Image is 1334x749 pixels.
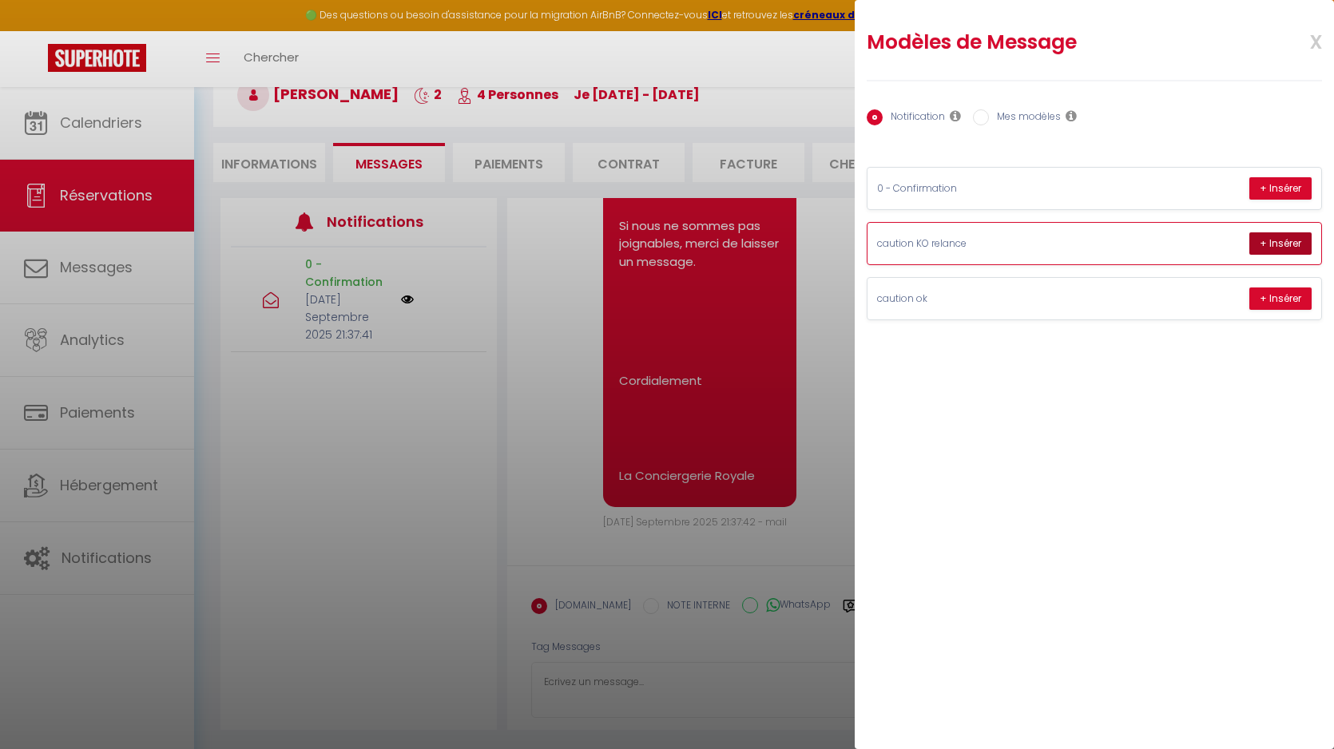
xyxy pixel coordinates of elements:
[1272,22,1322,59] span: x
[1249,232,1312,255] button: + Insérer
[1266,677,1322,737] iframe: Chat
[877,291,1117,307] p: caution ok
[950,109,961,122] i: Les notifications sont visibles par toi et ton équipe
[13,6,61,54] button: Ouvrir le widget de chat LiveChat
[1066,109,1077,122] i: Les modèles généraux sont visibles par vous et votre équipe
[877,236,1117,252] p: caution KO relance
[877,181,1117,196] p: 0 - Confirmation
[989,109,1061,127] label: Mes modèles
[883,109,945,127] label: Notification
[1249,287,1312,310] button: + Insérer
[867,30,1239,55] h2: Modèles de Message
[1249,177,1312,200] button: + Insérer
